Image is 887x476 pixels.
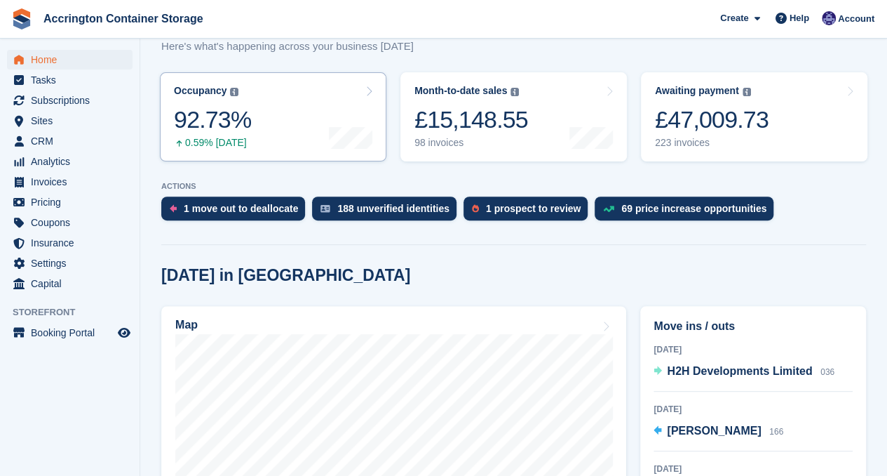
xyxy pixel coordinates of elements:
div: [DATE] [654,403,853,416]
a: menu [7,233,133,253]
a: 1 move out to deallocate [161,197,312,227]
div: 223 invoices [655,137,768,149]
a: menu [7,192,133,212]
a: Accrington Container Storage [38,7,209,30]
a: 188 unverified identities [312,197,463,227]
div: [DATE] [654,463,853,475]
div: 188 unverified identities [337,203,449,214]
img: prospect-51fa495bee0391a8d652442698ab0144808aea92771e9ea1ae160a38d050c398.svg [472,204,479,213]
div: 1 move out to deallocate [184,203,298,214]
h2: [DATE] in [GEOGRAPHIC_DATA] [161,266,410,285]
div: £47,009.73 [655,105,768,134]
span: 166 [769,427,783,437]
a: Preview store [116,324,133,341]
span: CRM [31,131,115,151]
p: ACTIONS [161,182,866,191]
a: menu [7,111,133,131]
span: Account [838,12,874,26]
span: Invoices [31,172,115,192]
span: Pricing [31,192,115,212]
span: Subscriptions [31,91,115,110]
a: menu [7,91,133,110]
a: Month-to-date sales £15,148.55 98 invoices [400,72,627,161]
a: menu [7,172,133,192]
div: Month-to-date sales [414,85,507,97]
span: Capital [31,274,115,293]
img: stora-icon-8386f47178a22dfd0bd8f6a31ec36ba5ce8667c1dd55bd0f319d3a0aa187defe.svg [11,8,32,29]
span: Storefront [13,305,140,319]
a: menu [7,323,133,343]
img: price_increase_opportunities-93ffe204e8149a01c8c9dc8f82e8f89637d9d84a8eef4429ea346261dce0b2c0.svg [603,206,614,212]
img: move_outs_to_deallocate_icon-f764333ba52eb49d3ac5e1228854f67142a1ed5810a6f6cc68b1a99e826820c5.svg [170,204,177,213]
span: Settings [31,253,115,273]
a: menu [7,213,133,232]
a: H2H Developments Limited 036 [654,363,834,381]
p: Here's what's happening across your business [DATE] [161,39,438,55]
img: icon-info-grey-7440780725fd019a000dd9b08b2336e03edf1995a4989e88bcd33f0948082b44.svg [230,88,238,96]
span: [PERSON_NAME] [667,425,761,437]
span: Sites [31,111,115,131]
div: 0.59% [DATE] [174,137,251,149]
span: H2H Developments Limited [667,365,812,377]
a: menu [7,274,133,293]
div: 69 price increase opportunities [621,203,766,214]
a: 69 price increase opportunities [595,197,780,227]
div: 1 prospect to review [486,203,581,214]
span: Booking Portal [31,323,115,343]
span: Create [720,11,748,25]
a: [PERSON_NAME] 166 [654,423,783,441]
img: Jacob Connolly [822,11,836,25]
img: icon-info-grey-7440780725fd019a000dd9b08b2336e03edf1995a4989e88bcd33f0948082b44.svg [743,88,751,96]
div: £15,148.55 [414,105,528,134]
a: menu [7,50,133,70]
a: menu [7,152,133,171]
div: Occupancy [174,85,226,97]
div: Awaiting payment [655,85,739,97]
span: Tasks [31,70,115,90]
a: Occupancy 92.73% 0.59% [DATE] [160,72,386,161]
div: 92.73% [174,105,251,134]
span: Help [790,11,809,25]
img: icon-info-grey-7440780725fd019a000dd9b08b2336e03edf1995a4989e88bcd33f0948082b44.svg [510,88,519,96]
h2: Move ins / outs [654,318,853,335]
span: 036 [820,367,834,377]
div: [DATE] [654,343,853,356]
a: menu [7,131,133,151]
span: Insurance [31,233,115,253]
div: 98 invoices [414,137,528,149]
h2: Map [175,319,198,331]
span: Coupons [31,213,115,232]
span: Analytics [31,152,115,171]
a: menu [7,253,133,273]
span: Home [31,50,115,70]
a: Awaiting payment £47,009.73 223 invoices [641,72,867,161]
img: verify_identity-adf6edd0f0f0b5bbfe63781bf79b02c33cf7c696d77639b501bdc392416b5a36.svg [320,204,330,213]
a: 1 prospect to review [463,197,595,227]
a: menu [7,70,133,90]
